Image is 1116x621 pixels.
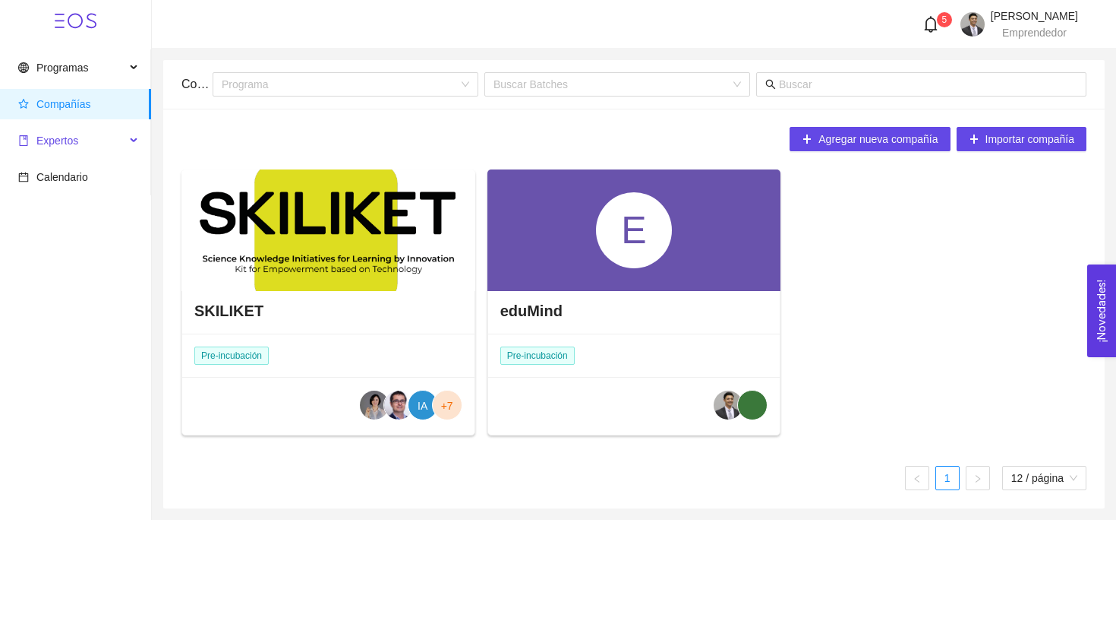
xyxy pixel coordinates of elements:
li: Página anterior [905,466,929,490]
div: tamaño de página [1002,466,1086,490]
span: star [18,99,29,109]
input: Buscar [779,76,1077,93]
img: 1742662809930-Copia%20de%20Yo%20mero.jpg [714,391,742,420]
span: plus [802,134,812,146]
span: global [18,62,29,73]
img: 1742662809930-Copia%20de%20Yo%20mero.jpg [960,12,985,36]
h4: eduMind [500,300,563,322]
img: 1739305834358-J_Sanabria-Z_Rec002.jpg [384,391,413,420]
span: plus [969,134,979,146]
span: Emprendedor [1002,27,1067,39]
span: bell [922,16,939,33]
button: plusAgregar nueva compañía [790,127,950,151]
span: calendar [18,172,29,182]
span: Programas [36,62,88,74]
span: left [913,474,922,483]
span: search [765,79,776,90]
span: Pre-incubación [500,347,575,365]
button: Open Feedback Widget [1087,265,1116,357]
a: 1 [936,467,959,490]
h4: SKILIKET [194,300,263,322]
span: [PERSON_NAME] [991,10,1078,22]
span: Importar compañía [985,131,1075,147]
img: 1742863159458-foto%20professionale%205%20Alondra%20.jpeg [360,391,389,420]
span: IA [418,391,427,421]
div: E [596,192,672,268]
div: Compañías [181,62,213,106]
span: Compañías [36,98,91,110]
span: Agregar nueva compañía [818,131,938,147]
span: right [973,474,982,483]
span: Pre-incubación [194,347,269,365]
button: left [905,466,929,490]
span: book [18,135,29,146]
span: Expertos [36,135,78,147]
li: Página siguiente [966,466,990,490]
span: 12 / página [1011,467,1077,490]
button: right [966,466,990,490]
span: +7 [441,391,453,421]
span: Calendario [36,171,88,183]
li: 1 [935,466,960,490]
sup: 5 [937,12,952,27]
span: 5 [942,14,947,25]
button: plusImportar compañía [957,127,1087,151]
